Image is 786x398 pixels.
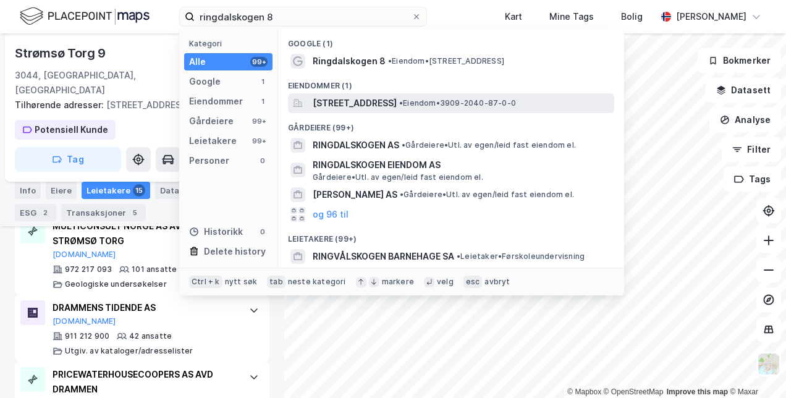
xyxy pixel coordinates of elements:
span: Gårdeiere • Utl. av egen/leid fast eiendom el. [402,140,576,150]
div: Google (1) [278,29,624,51]
span: RINGDALSKOGEN AS [313,138,399,153]
div: Utgiv. av kataloger/adresselister [65,346,193,356]
span: • [457,252,460,261]
div: 101 ansatte [132,265,177,274]
button: og 96 til [313,207,349,222]
div: Strømsø Torg 9 [15,43,108,63]
div: Personer [189,153,229,168]
div: 1 [258,77,268,87]
div: MULTICONSULT NORGE AS AVD DRAMMEN STRØMSØ TORG [53,219,237,248]
div: nytt søk [225,277,258,287]
div: Datasett [155,182,201,199]
div: 99+ [250,136,268,146]
a: Mapbox [567,387,601,396]
div: 15 [133,184,145,197]
div: Leietakere [189,133,237,148]
div: 1 [258,96,268,106]
button: Bokmerker [698,48,781,73]
button: [DOMAIN_NAME] [53,250,116,260]
a: OpenStreetMap [604,387,664,396]
div: Leietakere [82,182,150,199]
input: Søk på adresse, matrikkel, gårdeiere, leietakere eller personer [195,7,412,26]
div: Kategori [189,39,273,48]
div: esc [463,276,483,288]
div: Potensiell Kunde [35,122,108,137]
span: Gårdeiere • Utl. av egen/leid fast eiendom el. [400,190,574,200]
div: neste kategori [288,277,346,287]
span: Leietaker • Førskoleundervisning [457,252,585,261]
span: Gårdeiere • Utl. av egen/leid fast eiendom el. [313,172,483,182]
button: Analyse [709,108,781,132]
div: [PERSON_NAME] [676,9,746,24]
span: RINGVÅLSKOGEN BARNEHAGE SA [313,249,454,264]
button: Tags [724,167,781,192]
div: Alle [189,54,206,69]
div: 911 212 900 [65,331,109,341]
div: Google [189,74,221,89]
span: • [388,56,392,66]
span: • [400,190,404,199]
span: Eiendom • [STREET_ADDRESS] [388,56,504,66]
div: PRICEWATERHOUSECOOPERS AS AVD DRAMMEN [53,367,237,397]
div: Info [15,182,41,199]
div: 3044, [GEOGRAPHIC_DATA], [GEOGRAPHIC_DATA] [15,68,199,98]
div: 0 [258,227,268,237]
span: Tilhørende adresser: [15,99,106,110]
div: Eiendommer (1) [278,71,624,93]
div: 0 [258,156,268,166]
div: Leietakere (99+) [278,224,624,247]
div: tab [267,276,285,288]
span: [STREET_ADDRESS] [313,96,397,111]
div: Geologiske undersøkelser [65,279,167,289]
div: Gårdeiere [189,114,234,129]
div: [STREET_ADDRESS] [15,98,260,112]
span: • [399,98,403,108]
div: 42 ansatte [129,331,172,341]
div: Kart [505,9,522,24]
div: DRAMMENS TIDENDE AS [53,300,237,315]
div: Ctrl + k [189,276,222,288]
a: Improve this map [667,387,728,396]
button: Filter [722,137,781,162]
div: Eiere [46,182,77,199]
div: Delete history [204,244,266,259]
div: 99+ [250,57,268,67]
button: Tag [15,147,121,172]
div: Eiendommer [189,94,243,109]
div: Gårdeiere (99+) [278,113,624,135]
div: Historikk [189,224,243,239]
div: ESG [15,204,56,221]
div: velg [437,277,454,287]
iframe: Chat Widget [724,339,786,398]
span: [PERSON_NAME] AS [313,187,397,202]
div: 2 [39,206,51,219]
div: avbryt [484,277,510,287]
span: Ringdalskogen 8 [313,54,386,69]
img: logo.f888ab2527a4732fd821a326f86c7f29.svg [20,6,150,27]
div: Kontrollprogram for chat [724,339,786,398]
div: 99+ [250,116,268,126]
button: [DOMAIN_NAME] [53,316,116,326]
div: Mine Tags [549,9,594,24]
button: Datasett [706,78,781,103]
div: 972 217 093 [65,265,112,274]
div: markere [382,277,414,287]
div: Bolig [621,9,643,24]
div: Transaksjoner [61,204,146,221]
span: Eiendom • 3909-2040-87-0-0 [399,98,516,108]
span: RINGDALSKOGEN EIENDOM AS [313,158,609,172]
div: 5 [129,206,141,219]
span: • [402,140,405,150]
